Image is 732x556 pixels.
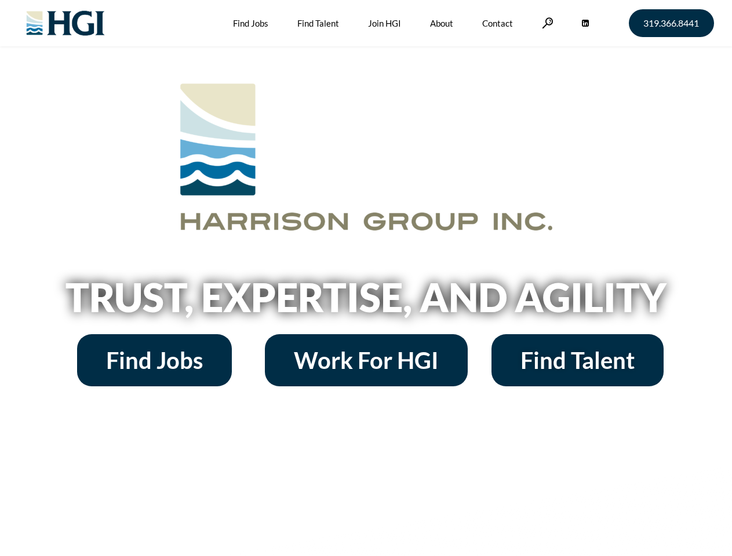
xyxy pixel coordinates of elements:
span: 319.366.8441 [643,19,699,28]
h2: Trust, Expertise, and Agility [36,277,697,317]
span: Find Talent [520,349,635,372]
a: Work For HGI [265,334,468,386]
a: Find Talent [491,334,664,386]
span: Work For HGI [294,349,439,372]
span: Find Jobs [106,349,203,372]
a: 319.366.8441 [629,9,714,37]
a: Search [542,17,553,28]
a: Find Jobs [77,334,232,386]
